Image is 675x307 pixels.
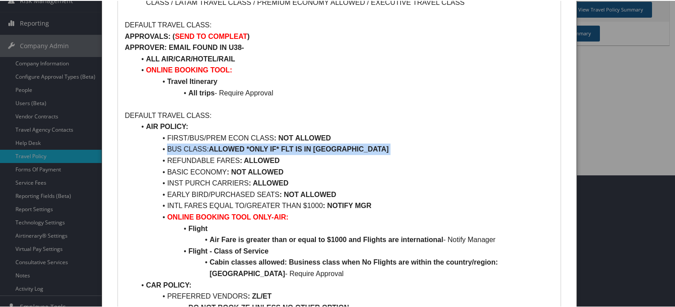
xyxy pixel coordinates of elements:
li: BUS CLASS: [135,143,554,154]
strong: ZL/ET [252,292,271,299]
p: DEFAULT TRAVEL CLASS: [125,109,554,121]
strong: : ALLOWED [240,156,280,163]
strong: : [248,292,250,299]
strong: APPROVER: EMAIL FOUND IN U38- [125,43,244,50]
strong: : NOT [274,133,293,141]
strong: Flight - Class of Service [188,246,268,254]
li: REFUNDABLE FARES [135,154,554,166]
strong: ALLOWED *ONLY IF* FLT IS IN [GEOGRAPHIC_DATA] [209,144,389,152]
strong: CAR POLICY: [146,280,191,288]
strong: Cabin classes allowed: Business class when No Flights are within the country/region: [GEOGRAPHIC_... [209,258,500,277]
strong: ONLINE BOOKING TOOL ONLY-AIR: [167,212,288,220]
strong: : ALLOWED [249,178,288,186]
strong: ALL AIR/CAR/HOTEL/RAIL [146,54,235,62]
strong: Travel Itinerary [167,77,217,84]
li: FIRST/BUS/PREM ECON CLASS [135,132,554,143]
strong: AIR POLICY: [146,122,188,129]
strong: ONLINE BOOKING TOOL: [146,65,232,73]
li: - Notify Manager [135,233,554,245]
li: INTL FARES EQUAL TO/GREATER THAN $1000 [135,199,554,211]
strong: : NOT ALLOWED [227,167,284,175]
strong: : NOT ALLOWED [280,190,336,197]
strong: : NOTIFY MGR [323,201,372,208]
strong: Flight [188,224,208,231]
li: INST PURCH CARRIERS [135,177,554,188]
li: - Require Approval [135,256,554,278]
strong: SEND TO COMPLEAT [175,32,247,39]
strong: ( [173,32,175,39]
strong: Air Fare is greater than or equal to $1000 and Flights are international [209,235,443,243]
li: PREFERRED VENDORS [135,290,554,301]
strong: All trips [188,88,215,96]
p: DEFAULT TRAVEL CLASS: [125,19,554,30]
strong: APPROVALS: [125,32,171,39]
li: - Require Approval [135,87,554,98]
li: BASIC ECONOMY [135,166,554,177]
strong: ALLOWED [295,133,331,141]
li: EARLY BIRD/PURCHASED SEATS [135,188,554,200]
strong: ) [247,32,250,39]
